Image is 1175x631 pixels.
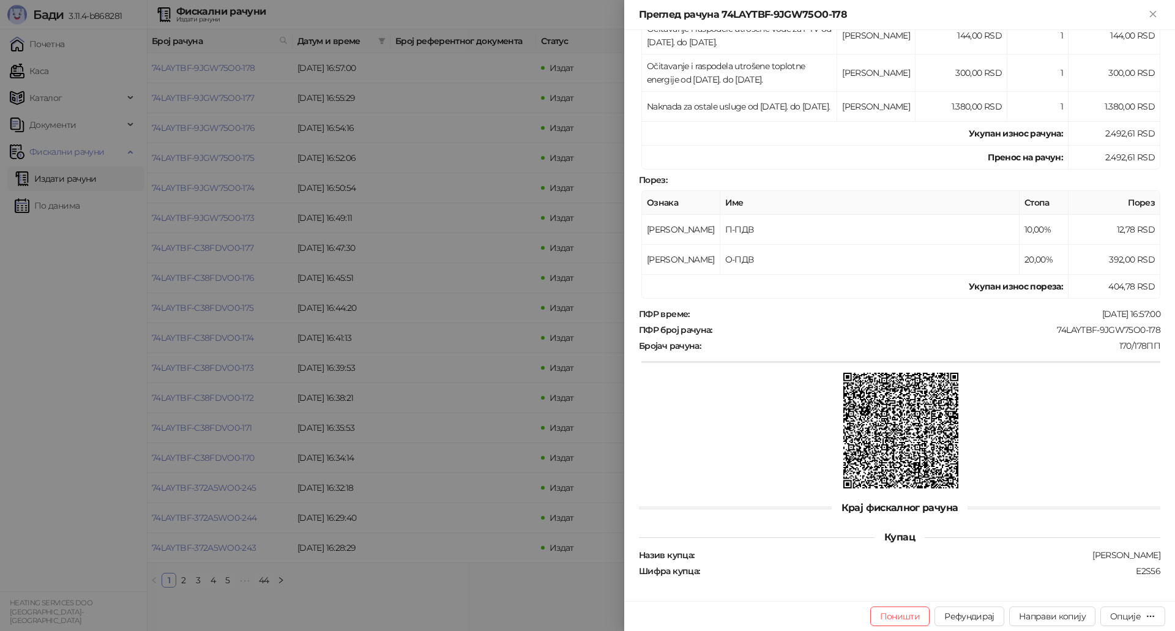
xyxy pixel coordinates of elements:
td: 12,78 RSD [1069,215,1160,245]
td: 144,00 RSD [1069,17,1160,54]
td: 20,00% [1020,245,1069,275]
td: 1.380,00 RSD [1069,92,1160,122]
td: 392,00 RSD [1069,245,1160,275]
td: Očitavanje i raspodele utrošene vode za PTV od [DATE]. do [DATE]. [642,17,837,54]
strong: Пренос на рачун : [988,152,1063,163]
strong: Бројач рачуна : [639,340,701,351]
div: 170/178ПП [702,340,1162,351]
td: 300,00 RSD [916,54,1007,92]
td: 1 [1007,54,1069,92]
td: 144,00 RSD [916,17,1007,54]
strong: Укупан износ рачуна : [969,128,1063,139]
td: 300,00 RSD [1069,54,1160,92]
td: [PERSON_NAME] [642,215,720,245]
button: Рефундирај [934,607,1004,626]
strong: Укупан износ пореза: [969,281,1063,292]
td: 1.380,00 RSD [916,92,1007,122]
td: 404,78 RSD [1069,275,1160,299]
strong: ПФР број рачуна : [639,324,712,335]
td: 10,00% [1020,215,1069,245]
span: Крај фискалног рачуна [832,502,968,513]
strong: Шифра купца : [639,566,699,577]
button: Направи копију [1009,607,1095,626]
div: Преглед рачуна 74LAYTBF-9JGW75O0-178 [639,7,1146,22]
th: Ознака [642,191,720,215]
td: Naknada za ostale usluge od [DATE]. do [DATE]. [642,92,837,122]
div: [DATE] 16:57:00 [691,308,1162,319]
button: Поништи [870,607,930,626]
td: [PERSON_NAME] [837,54,916,92]
div: Опције [1110,611,1141,622]
div: [PERSON_NAME] [695,550,1162,561]
td: 1 [1007,17,1069,54]
div: E2S56 [701,566,1162,577]
td: 2.492,61 RSD [1069,146,1160,170]
strong: ПФР време : [639,308,690,319]
strong: Порез : [639,174,667,185]
img: QR код [843,373,959,488]
td: 1 [1007,92,1069,122]
th: Име [720,191,1020,215]
button: Close [1146,7,1160,22]
th: Порез [1069,191,1160,215]
span: Направи копију [1019,611,1086,622]
div: 74LAYTBF-9JGW75O0-178 [714,324,1162,335]
strong: Назив купца : [639,550,694,561]
td: О-ПДВ [720,245,1020,275]
td: [PERSON_NAME] [837,17,916,54]
td: Očitavanje i raspodela utrošene toplotne energije od [DATE]. do [DATE]. [642,54,837,92]
td: [PERSON_NAME] [642,245,720,275]
th: Стопа [1020,191,1069,215]
td: [PERSON_NAME] [837,92,916,122]
button: Опције [1100,607,1165,626]
td: П-ПДВ [720,215,1020,245]
span: Купац [875,531,925,543]
td: 2.492,61 RSD [1069,122,1160,146]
